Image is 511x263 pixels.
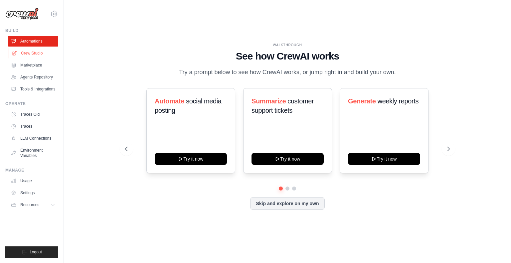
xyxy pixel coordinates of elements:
div: Operate [5,101,58,106]
a: Marketplace [8,60,58,70]
a: Traces Old [8,109,58,120]
div: Manage [5,168,58,173]
button: Skip and explore on my own [250,197,324,210]
button: Logout [5,246,58,258]
a: Environment Variables [8,145,58,161]
span: Logout [30,249,42,255]
a: LLM Connections [8,133,58,144]
iframe: Chat Widget [478,231,511,263]
span: weekly reports [378,97,419,105]
button: Resources [8,199,58,210]
span: customer support tickets [252,97,314,114]
a: Automations [8,36,58,47]
span: Generate [348,97,376,105]
a: Traces [8,121,58,132]
a: Agents Repository [8,72,58,82]
span: Resources [20,202,39,207]
p: Try a prompt below to see how CrewAI works, or jump right in and build your own. [176,67,399,77]
div: Build [5,28,58,33]
button: Try it now [348,153,420,165]
a: Settings [8,188,58,198]
span: social media posting [155,97,222,114]
img: Logo [5,8,39,20]
button: Try it now [252,153,324,165]
a: Crew Studio [9,48,59,59]
div: WALKTHROUGH [125,43,450,48]
span: Summarize [252,97,286,105]
a: Usage [8,176,58,186]
h1: See how CrewAI works [125,50,450,62]
button: Try it now [155,153,227,165]
a: Tools & Integrations [8,84,58,94]
span: Automate [155,97,184,105]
